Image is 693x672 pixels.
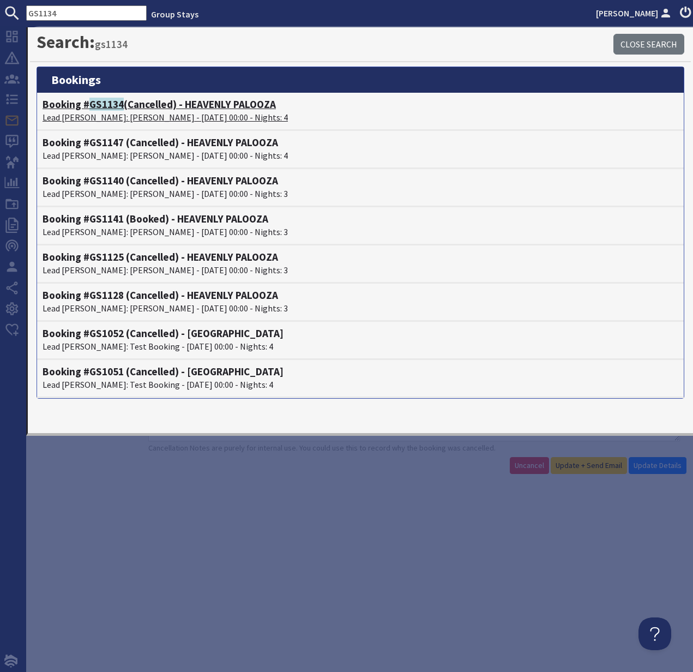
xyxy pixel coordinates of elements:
[43,111,678,124] p: Lead [PERSON_NAME]: [PERSON_NAME] - [DATE] 00:00 - Nights: 4
[43,251,678,263] h4: Booking #GS1125 (Cancelled) - HEAVENLY PALOOZA
[43,149,678,162] p: Lead [PERSON_NAME]: [PERSON_NAME] - [DATE] 00:00 - Nights: 4
[37,32,613,52] h1: Search:
[43,98,678,111] h4: Booking # (Cancelled) - HEAVENLY PALOOZA
[37,67,684,92] h3: bookings
[43,136,678,149] h4: Booking #GS1147 (Cancelled) - HEAVENLY PALOOZA
[43,213,678,238] a: Booking #GS1141 (Booked) - HEAVENLY PALOOZALead [PERSON_NAME]: [PERSON_NAME] - [DATE] 00:00 - Nig...
[43,289,678,302] h4: Booking #GS1128 (Cancelled) - HEAVENLY PALOOZA
[556,460,622,470] span: Update + Send Email
[43,289,678,315] a: Booking #GS1128 (Cancelled) - HEAVENLY PALOOZALead [PERSON_NAME]: [PERSON_NAME] - [DATE] 00:00 - ...
[510,457,549,474] a: Uncancel
[43,175,678,200] a: Booking #GS1140 (Cancelled) - HEAVENLY PALOOZALead [PERSON_NAME]: [PERSON_NAME] - [DATE] 00:00 - ...
[43,263,678,277] p: Lead [PERSON_NAME]: [PERSON_NAME] - [DATE] 00:00 - Nights: 3
[43,175,678,187] h4: Booking #GS1140 (Cancelled) - HEAVENLY PALOOZA
[596,7,673,20] a: [PERSON_NAME]
[638,617,671,650] iframe: Toggle Customer Support
[629,457,686,474] button: Update Details
[43,302,678,315] p: Lead [PERSON_NAME]: [PERSON_NAME] - [DATE] 00:00 - Nights: 3
[26,5,147,21] input: SEARCH
[43,187,678,200] p: Lead [PERSON_NAME]: [PERSON_NAME] - [DATE] 00:00 - Nights: 3
[613,34,684,55] a: Close Search
[43,225,678,238] p: Lead [PERSON_NAME]: [PERSON_NAME] - [DATE] 00:00 - Nights: 3
[43,327,678,340] h4: Booking #GS1052 (Cancelled) - [GEOGRAPHIC_DATA]
[43,136,678,162] a: Booking #GS1147 (Cancelled) - HEAVENLY PALOOZALead [PERSON_NAME]: [PERSON_NAME] - [DATE] 00:00 - ...
[43,340,678,353] p: Lead [PERSON_NAME]: Test Booking - [DATE] 00:00 - Nights: 4
[148,442,680,454] p: Cancellation Notes are purely for internal use. You could use this to record why the booking was ...
[43,327,678,353] a: Booking #GS1052 (Cancelled) - [GEOGRAPHIC_DATA]Lead [PERSON_NAME]: Test Booking - [DATE] 00:00 - ...
[151,9,198,20] a: Group Stays
[43,365,678,391] a: Booking #GS1051 (Cancelled) - [GEOGRAPHIC_DATA]Lead [PERSON_NAME]: Test Booking - [DATE] 00:00 - ...
[89,98,124,111] span: GS1134
[95,38,128,51] small: gs1134
[43,378,678,391] p: Lead [PERSON_NAME]: Test Booking - [DATE] 00:00 - Nights: 4
[43,365,678,378] h4: Booking #GS1051 (Cancelled) - [GEOGRAPHIC_DATA]
[43,213,678,225] h4: Booking #GS1141 (Booked) - HEAVENLY PALOOZA
[634,460,682,470] span: Update Details
[4,655,17,668] img: staytech_i_w-64f4e8e9ee0a9c174fd5317b4b171b261742d2d393467e5bdba4413f4f884c10.svg
[551,457,627,474] button: Update + Send Email
[43,251,678,277] a: Booking #GS1125 (Cancelled) - HEAVENLY PALOOZALead [PERSON_NAME]: [PERSON_NAME] - [DATE] 00:00 - ...
[43,98,678,124] a: Booking #GS1134(Cancelled) - HEAVENLY PALOOZALead [PERSON_NAME]: [PERSON_NAME] - [DATE] 00:00 - N...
